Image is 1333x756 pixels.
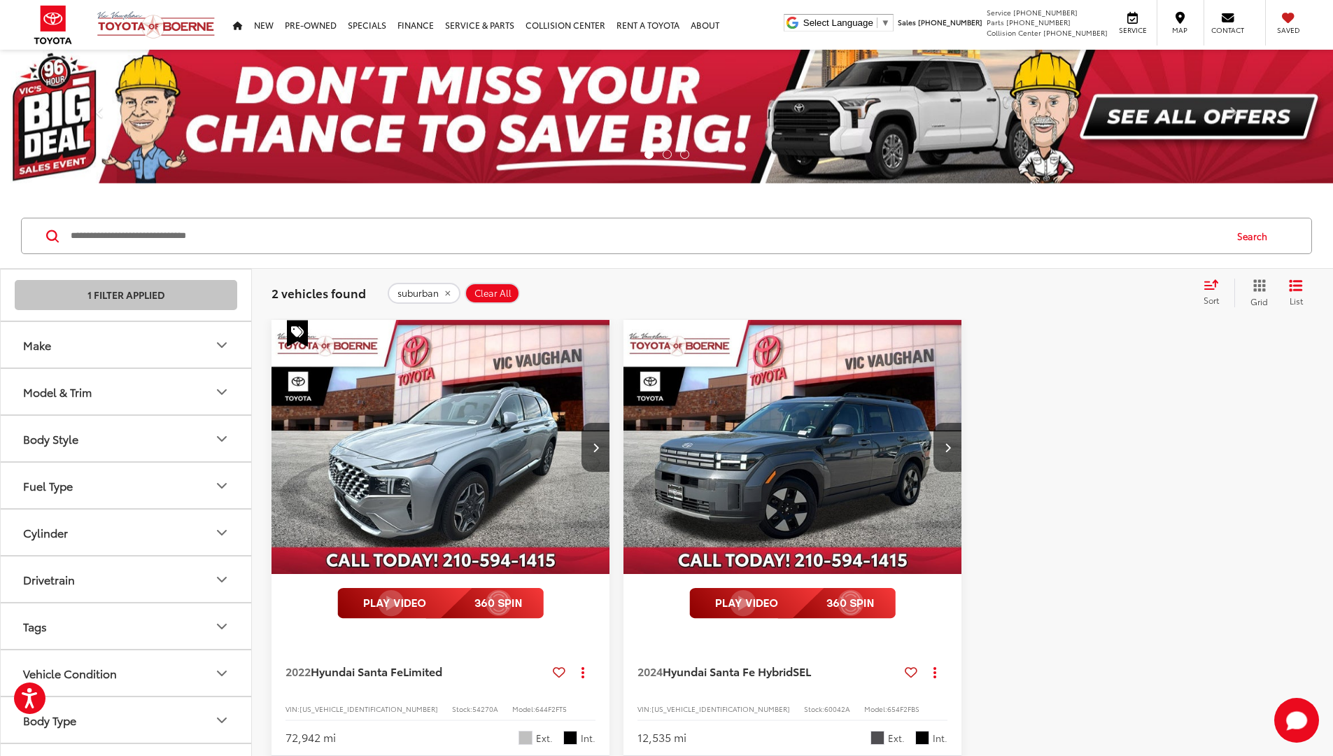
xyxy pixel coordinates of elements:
div: Body Style [213,430,230,447]
div: Body Type [23,713,76,727]
img: full motion video [689,588,896,619]
div: Make [213,337,230,353]
button: Clear All [465,283,520,304]
button: Actions [923,659,947,684]
div: Tags [213,618,230,635]
button: Vehicle ConditionVehicle Condition [1,650,253,696]
div: Model & Trim [23,385,92,398]
button: Next image [933,423,961,472]
span: Special [287,320,308,346]
span: SEL [793,663,811,679]
span: Clear All [474,288,512,299]
div: 72,942 mi [285,729,336,745]
button: Toggle Chat Window [1274,698,1319,743]
button: DrivetrainDrivetrain [1,556,253,602]
span: Stock: [452,703,472,714]
span: ​ [877,17,877,28]
span: [PHONE_NUMBER] [918,17,982,27]
span: 644F2FT5 [535,703,567,714]
span: Limited [403,663,442,679]
span: Select Language [803,17,873,28]
input: Search by Make, Model, or Keyword [69,219,1224,253]
span: 54270A [472,703,498,714]
span: Collision Center [987,27,1041,38]
span: VIN: [637,703,651,714]
span: ▼ [881,17,890,28]
span: Parts [987,17,1004,27]
span: Hyundai Santa Fe Hybrid [663,663,793,679]
a: 2024 Hyundai Santa Fe Hybrid SEL2024 Hyundai Santa Fe Hybrid SEL2024 Hyundai Santa Fe Hybrid SEL2... [623,320,963,574]
button: TagsTags [1,603,253,649]
span: Hyundai Santa Fe [311,663,403,679]
span: Ecotronic Gray [870,731,884,745]
img: 2022 Hyundai Santa Fe Limited [271,320,611,575]
button: remove suburban [388,283,460,304]
span: Contact [1211,25,1244,35]
span: suburban [397,288,439,299]
button: Actions [571,659,595,684]
span: [PHONE_NUMBER] [1043,27,1108,38]
span: 60042A [824,703,850,714]
button: Body TypeBody Type [1,697,253,743]
div: Tags [23,619,47,633]
span: List [1289,295,1303,307]
span: Saved [1273,25,1304,35]
span: 2022 [285,663,311,679]
span: 2024 [637,663,663,679]
div: Drivetrain [23,573,75,586]
button: 1 Filter Applied [15,280,237,310]
span: Shimmering Silver Pearl [519,731,533,745]
span: Stock: [804,703,824,714]
div: Make [23,338,51,351]
span: Service [987,7,1011,17]
button: Fuel TypeFuel Type [1,463,253,508]
span: Black [563,731,577,745]
div: Cylinder [23,526,68,539]
span: 654F2FBS [887,703,919,714]
span: Sort [1204,294,1219,306]
img: 2024 Hyundai Santa Fe Hybrid SEL [623,320,963,575]
span: 2 vehicles found [271,284,366,301]
div: Vehicle Condition [213,665,230,682]
div: 2024 Hyundai Santa Fe Hybrid SEL 0 [623,320,963,574]
span: [US_VEHICLE_IDENTIFICATION_NUMBER] [299,703,438,714]
span: VIN: [285,703,299,714]
button: MakeMake [1,322,253,367]
svg: Start Chat [1274,698,1319,743]
button: CylinderCylinder [1,510,253,555]
span: Black [915,731,929,745]
span: dropdown dots [933,666,936,678]
div: 2022 Hyundai Santa Fe Limited 0 [271,320,611,574]
span: Model: [864,703,887,714]
span: dropdown dots [581,666,584,678]
a: 2022 Hyundai Santa Fe Limited2022 Hyundai Santa Fe Limited2022 Hyundai Santa Fe Limited2022 Hyund... [271,320,611,574]
div: Model & Trim [213,384,230,400]
a: 2022Hyundai Santa FeLimited [285,664,547,679]
span: [PHONE_NUMBER] [1006,17,1071,27]
span: Grid [1250,295,1268,307]
span: Sales [898,17,916,27]
span: Ext. [536,731,553,745]
img: Vic Vaughan Toyota of Boerne [97,10,216,39]
img: full motion video [337,588,544,619]
button: Body StyleBody Style [1,416,253,461]
div: Body Style [23,432,78,445]
span: Ext. [888,731,905,745]
button: List View [1278,279,1313,307]
span: Model: [512,703,535,714]
span: Map [1164,25,1195,35]
div: Fuel Type [23,479,73,492]
div: 12,535 mi [637,729,686,745]
div: Body Type [213,712,230,729]
span: [PHONE_NUMBER] [1013,7,1078,17]
span: Int. [933,731,947,745]
a: Select Language​ [803,17,890,28]
button: Select sort value [1197,279,1234,307]
button: Next image [581,423,609,472]
span: Int. [581,731,595,745]
button: Grid View [1234,279,1278,307]
button: Search [1224,218,1288,253]
span: [US_VEHICLE_IDENTIFICATION_NUMBER] [651,703,790,714]
div: Vehicle Condition [23,666,117,680]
